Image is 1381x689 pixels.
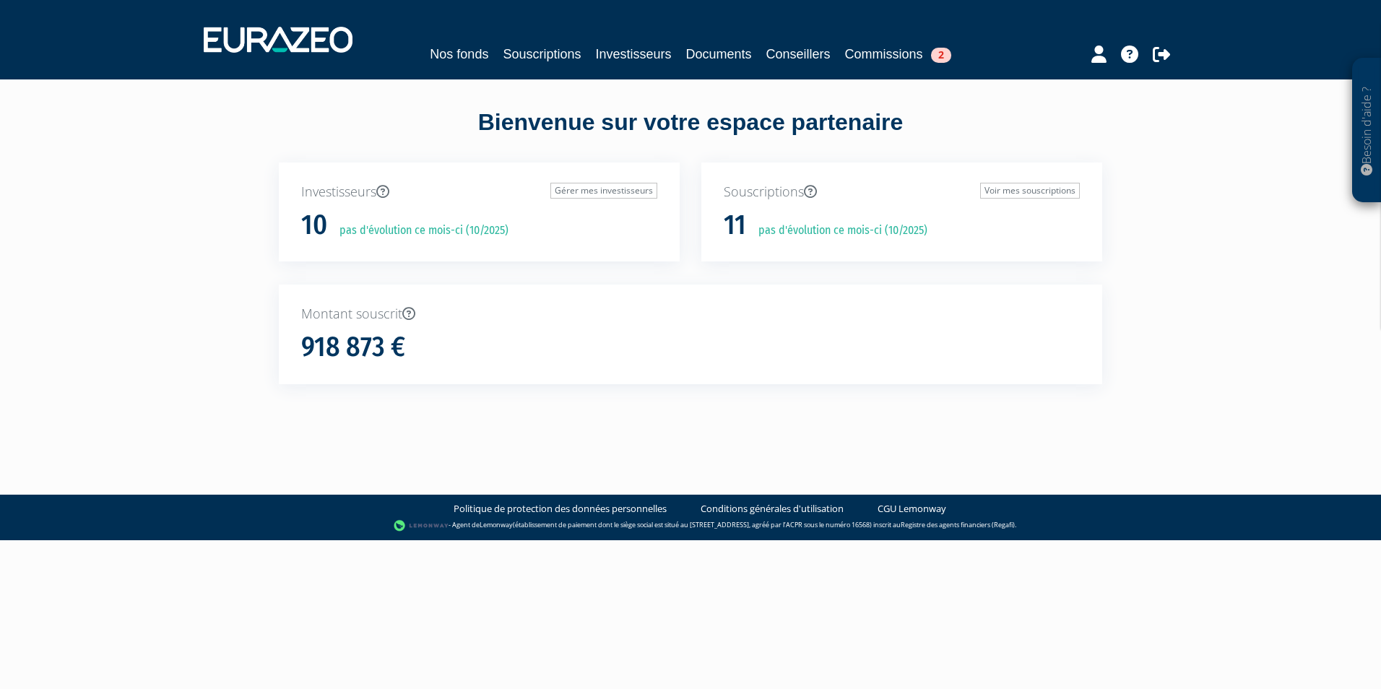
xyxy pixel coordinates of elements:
a: Documents [686,44,752,64]
a: Souscriptions [503,44,581,64]
div: Bienvenue sur votre espace partenaire [268,106,1113,162]
p: Besoin d'aide ? [1359,66,1375,196]
h1: 918 873 € [301,332,405,363]
a: Commissions2 [845,44,951,64]
a: Registre des agents financiers (Regafi) [901,520,1015,529]
p: Investisseurs [301,183,657,201]
span: 2 [931,48,951,63]
a: Lemonway [480,520,513,529]
p: Montant souscrit [301,305,1080,324]
a: Conseillers [766,44,831,64]
a: Voir mes souscriptions [980,183,1080,199]
img: logo-lemonway.png [394,519,449,533]
img: 1732889491-logotype_eurazeo_blanc_rvb.png [204,27,352,53]
div: - Agent de (établissement de paiement dont le siège social est situé au [STREET_ADDRESS], agréé p... [14,519,1367,533]
h1: 10 [301,210,327,240]
h1: 11 [724,210,746,240]
a: CGU Lemonway [878,502,946,516]
p: pas d'évolution ce mois-ci (10/2025) [329,222,508,239]
a: Nos fonds [430,44,488,64]
a: Politique de protection des données personnelles [454,502,667,516]
p: Souscriptions [724,183,1080,201]
a: Gérer mes investisseurs [550,183,657,199]
a: Investisseurs [595,44,671,64]
a: Conditions générales d'utilisation [701,502,844,516]
p: pas d'évolution ce mois-ci (10/2025) [748,222,927,239]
